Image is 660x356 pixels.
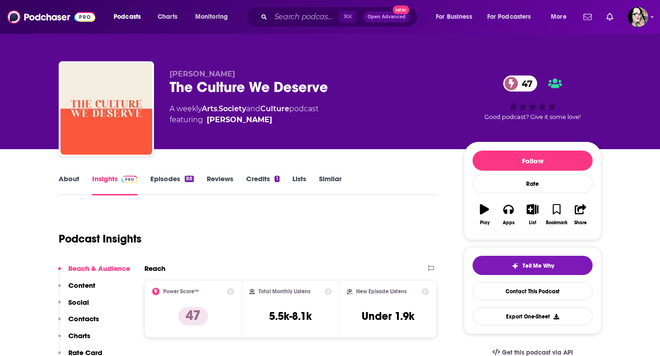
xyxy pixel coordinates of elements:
[436,11,472,23] span: For Business
[195,11,228,23] span: Monitoring
[68,331,90,340] p: Charts
[496,198,520,231] button: Apps
[269,309,312,323] h3: 5.5k-8.1k
[521,198,544,231] button: List
[356,288,407,295] h2: New Episode Listens
[368,15,406,19] span: Open Advanced
[628,7,648,27] img: User Profile
[207,174,233,195] a: Reviews
[473,256,593,275] button: tell me why sparkleTell Me Why
[92,174,137,195] a: InsightsPodchaser Pro
[319,174,341,195] a: Similar
[68,281,95,290] p: Content
[178,307,208,325] p: 47
[217,104,219,113] span: ,
[522,262,554,270] span: Tell Me Why
[58,314,99,331] button: Contacts
[473,151,593,171] button: Follow
[275,176,279,182] div: 1
[603,9,617,25] a: Show notifications dropdown
[464,70,601,126] div: 47Good podcast? Give it some love!
[487,11,531,23] span: For Podcasters
[68,264,130,273] p: Reach & Audience
[529,220,536,226] div: List
[58,298,89,315] button: Social
[362,309,414,323] h3: Under 1.9k
[480,220,489,226] div: Play
[363,11,410,22] button: Open AdvancedNew
[58,331,90,348] button: Charts
[260,104,289,113] a: Culture
[58,264,130,281] button: Reach & Audience
[292,174,306,195] a: Lists
[246,174,279,195] a: Credits1
[170,70,235,78] span: [PERSON_NAME]
[185,176,194,182] div: 88
[339,11,356,23] span: ⌘ K
[473,307,593,325] button: Export One-Sheet
[189,10,240,24] button: open menu
[114,11,141,23] span: Podcasts
[170,114,319,125] span: featuring
[121,176,137,183] img: Podchaser Pro
[254,6,426,27] div: Search podcasts, credits, & more...
[60,63,152,155] img: The Culture We Deserve
[544,10,578,24] button: open menu
[393,5,409,14] span: New
[512,76,537,92] span: 47
[68,314,99,323] p: Contacts
[503,220,515,226] div: Apps
[152,10,183,24] a: Charts
[258,288,310,295] h2: Total Monthly Listens
[59,174,79,195] a: About
[202,104,217,113] a: Arts
[569,198,593,231] button: Share
[207,114,272,125] a: Jessa Crispin
[68,298,89,307] p: Social
[246,104,260,113] span: and
[219,104,246,113] a: Society
[150,174,194,195] a: Episodes88
[473,198,496,231] button: Play
[628,7,648,27] button: Show profile menu
[511,262,519,270] img: tell me why sparkle
[574,220,587,226] div: Share
[551,11,566,23] span: More
[429,10,484,24] button: open menu
[170,103,319,125] div: A weekly podcast
[580,9,595,25] a: Show notifications dropdown
[628,7,648,27] span: Logged in as kdaneman
[158,11,177,23] span: Charts
[107,10,153,24] button: open menu
[163,288,199,295] h2: Power Score™
[473,282,593,300] a: Contact This Podcast
[271,10,339,24] input: Search podcasts, credits, & more...
[503,76,537,92] a: 47
[144,264,165,273] h2: Reach
[481,10,544,24] button: open menu
[58,281,95,298] button: Content
[59,232,142,246] h1: Podcast Insights
[7,8,95,26] img: Podchaser - Follow, Share and Rate Podcasts
[473,174,593,193] div: Rate
[544,198,568,231] button: Bookmark
[484,113,581,120] span: Good podcast? Give it some love!
[546,220,567,226] div: Bookmark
